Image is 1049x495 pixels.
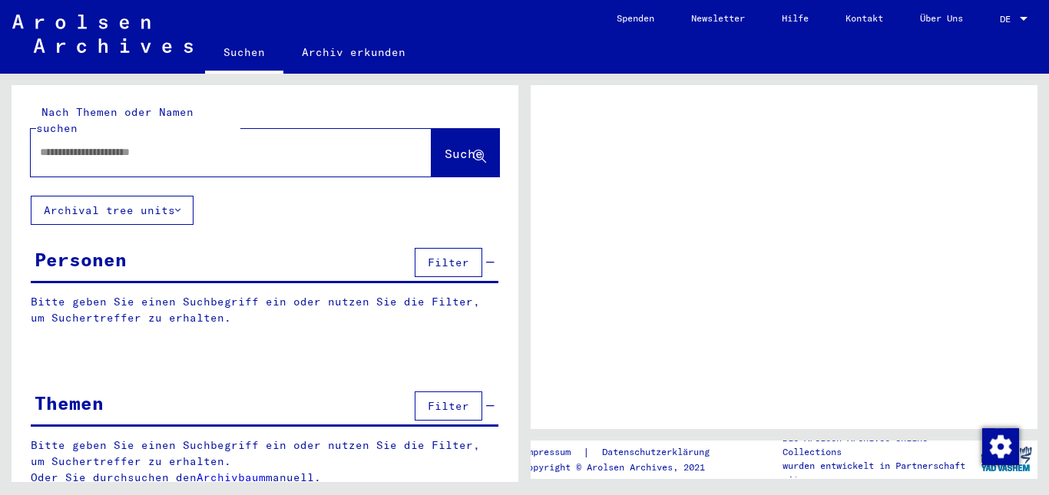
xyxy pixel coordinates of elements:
[432,129,499,177] button: Suche
[982,428,1019,465] img: Zustimmung ändern
[31,196,194,225] button: Archival tree units
[1000,14,1017,25] span: DE
[445,146,483,161] span: Suche
[35,246,127,273] div: Personen
[35,389,104,417] div: Themen
[783,431,975,459] p: Die Arolsen Archives Online-Collections
[522,444,728,460] div: |
[522,444,583,460] a: Impressum
[522,460,728,474] p: Copyright © Arolsen Archives, 2021
[783,459,975,487] p: wurden entwickelt in Partnerschaft mit
[415,248,482,277] button: Filter
[428,399,469,413] span: Filter
[197,470,266,484] a: Archivbaum
[31,294,498,326] p: Bitte geben Sie einen Suchbegriff ein oder nutzen Sie die Filter, um Suchertreffer zu erhalten.
[31,437,499,486] p: Bitte geben Sie einen Suchbegriff ein oder nutzen Sie die Filter, um Suchertreffer zu erhalten. O...
[428,256,469,269] span: Filter
[590,444,728,460] a: Datenschutzerklärung
[978,440,1035,478] img: yv_logo.png
[415,391,482,421] button: Filter
[205,34,283,74] a: Suchen
[283,34,424,71] a: Archiv erkunden
[12,15,193,53] img: Arolsen_neg.svg
[36,105,194,135] mat-label: Nach Themen oder Namen suchen
[981,427,1018,464] div: Zustimmung ändern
